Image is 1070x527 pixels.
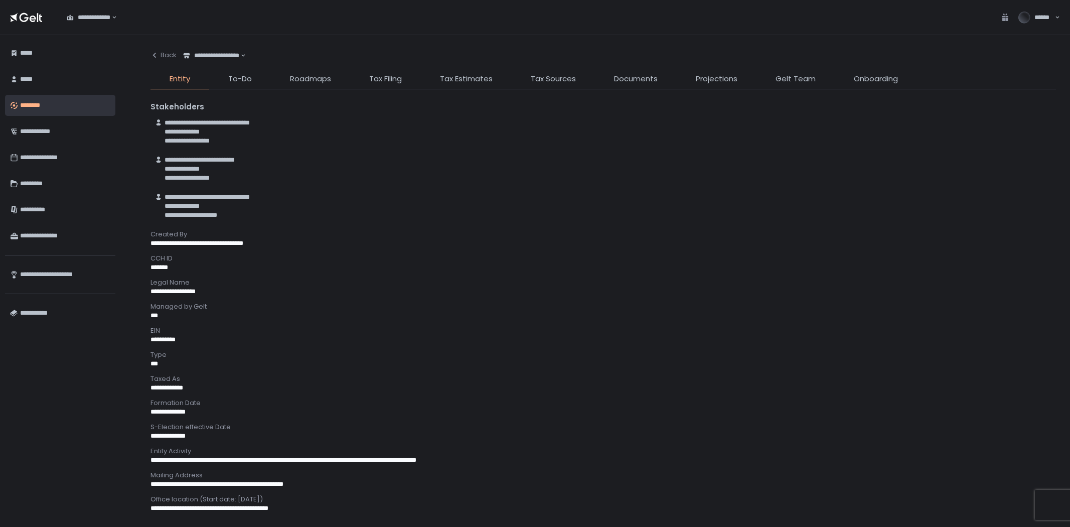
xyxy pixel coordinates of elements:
[60,7,117,28] div: Search for option
[150,471,1056,480] div: Mailing Address
[150,374,1056,383] div: Taxed As
[614,73,658,85] span: Documents
[776,73,816,85] span: Gelt Team
[150,447,1056,456] div: Entity Activity
[239,51,240,61] input: Search for option
[150,278,1056,287] div: Legal Name
[150,51,177,60] div: Back
[150,45,177,65] button: Back
[150,495,1056,504] div: Office location (Start date: [DATE])
[170,73,190,85] span: Entity
[150,302,1056,311] div: Managed by Gelt
[150,423,1056,432] div: S-Election effective Date
[150,399,1056,408] div: Formation Date
[150,230,1056,239] div: Created By
[150,101,1056,113] div: Stakeholders
[369,73,402,85] span: Tax Filing
[177,45,246,66] div: Search for option
[696,73,737,85] span: Projections
[290,73,331,85] span: Roadmaps
[150,350,1056,359] div: Type
[228,73,252,85] span: To-Do
[150,326,1056,335] div: EIN
[854,73,898,85] span: Onboarding
[150,254,1056,263] div: CCH ID
[440,73,493,85] span: Tax Estimates
[110,13,111,23] input: Search for option
[531,73,576,85] span: Tax Sources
